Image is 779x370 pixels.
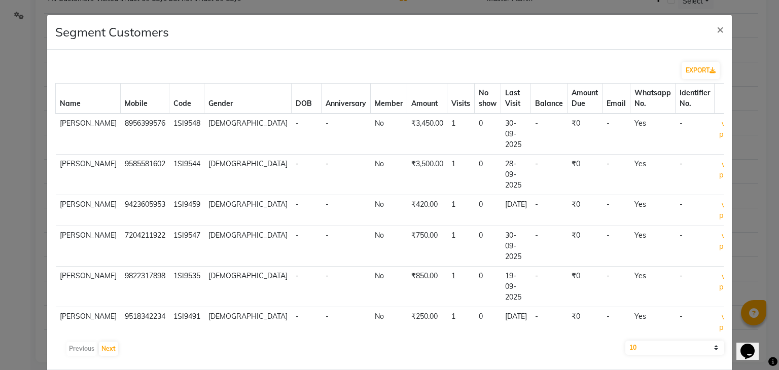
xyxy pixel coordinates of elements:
[169,307,204,338] td: 1SI9491
[322,84,371,114] th: Anniversary
[169,84,204,114] th: Code
[568,114,603,155] td: ₹0
[56,226,121,267] td: [PERSON_NAME]
[475,114,501,155] td: 0
[292,307,322,338] td: -
[371,114,407,155] td: No
[676,226,715,267] td: -
[447,155,475,195] td: 1
[121,84,169,114] th: Mobile
[322,155,371,195] td: -
[169,114,204,155] td: 1SI9548
[568,226,603,267] td: ₹0
[719,230,740,252] button: view profile
[204,155,292,195] td: [DEMOGRAPHIC_DATA]
[475,195,501,226] td: 0
[407,226,447,267] td: ₹750.00
[322,307,371,338] td: -
[447,267,475,307] td: 1
[719,199,740,221] button: view profile
[501,226,531,267] td: 30-09-2025
[447,195,475,226] td: 1
[736,329,769,360] iframe: chat widget
[676,84,715,114] th: Identifier No.
[204,226,292,267] td: [DEMOGRAPHIC_DATA]
[630,267,676,307] td: Yes
[676,114,715,155] td: -
[719,118,740,140] button: view profile
[603,267,630,307] td: -
[292,267,322,307] td: -
[169,195,204,226] td: 1SI9459
[292,84,322,114] th: DOB
[603,307,630,338] td: -
[371,307,407,338] td: No
[682,62,720,79] button: EXPORT
[531,84,568,114] th: Balance
[531,267,568,307] td: -
[292,114,322,155] td: -
[719,159,740,181] button: view profile
[475,155,501,195] td: 0
[407,84,447,114] th: Amount
[501,307,531,338] td: [DATE]
[475,267,501,307] td: 0
[603,195,630,226] td: -
[719,271,740,293] button: view profile
[121,226,169,267] td: 7204211922
[568,84,603,114] th: Amount Due
[630,307,676,338] td: Yes
[204,195,292,226] td: [DEMOGRAPHIC_DATA]
[169,226,204,267] td: 1SI9547
[371,155,407,195] td: No
[55,23,169,41] h4: Segment Customers
[568,155,603,195] td: ₹0
[676,307,715,338] td: -
[447,114,475,155] td: 1
[407,307,447,338] td: ₹250.00
[719,311,740,334] button: view profile
[292,195,322,226] td: -
[322,226,371,267] td: -
[531,226,568,267] td: -
[501,114,531,155] td: 30-09-2025
[322,267,371,307] td: -
[630,114,676,155] td: Yes
[475,307,501,338] td: 0
[56,195,121,226] td: [PERSON_NAME]
[568,195,603,226] td: ₹0
[603,226,630,267] td: -
[407,114,447,155] td: ₹3,450.00
[121,114,169,155] td: 8956399576
[630,195,676,226] td: Yes
[447,307,475,338] td: 1
[676,267,715,307] td: -
[630,155,676,195] td: Yes
[531,195,568,226] td: -
[204,114,292,155] td: [DEMOGRAPHIC_DATA]
[501,195,531,226] td: [DATE]
[56,267,121,307] td: [PERSON_NAME]
[709,15,732,43] button: Close
[371,226,407,267] td: No
[630,226,676,267] td: Yes
[603,114,630,155] td: -
[204,267,292,307] td: [DEMOGRAPHIC_DATA]
[531,307,568,338] td: -
[630,84,676,114] th: Whatsapp No.
[568,267,603,307] td: ₹0
[56,84,121,114] th: Name
[121,267,169,307] td: 9822317898
[169,267,204,307] td: 1SI9535
[371,267,407,307] td: No
[603,155,630,195] td: -
[447,84,475,114] th: Visits
[407,195,447,226] td: ₹420.00
[204,307,292,338] td: [DEMOGRAPHIC_DATA]
[292,226,322,267] td: -
[501,267,531,307] td: 19-09-2025
[501,155,531,195] td: 28-09-2025
[676,195,715,226] td: -
[99,342,118,356] button: Next
[204,84,292,114] th: Gender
